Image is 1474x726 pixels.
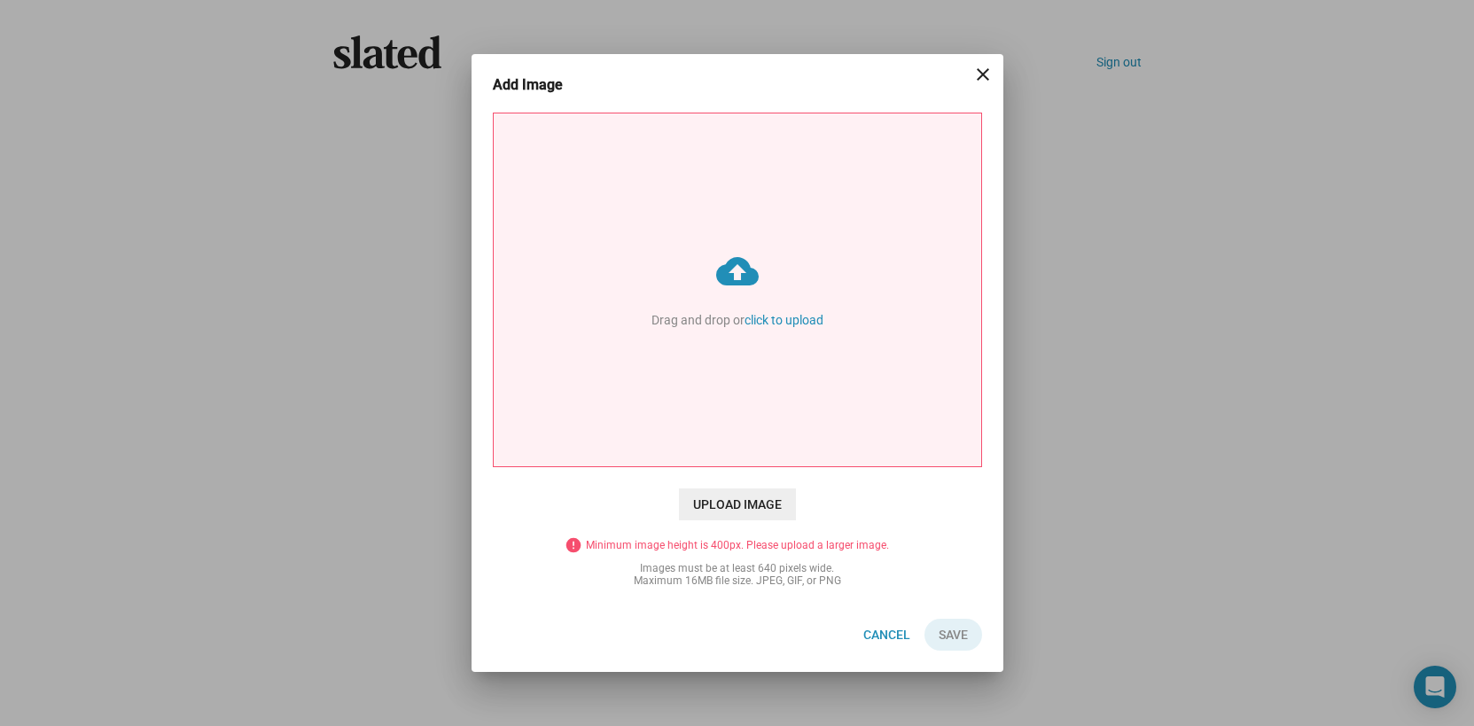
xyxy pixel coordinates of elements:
button: Save [924,619,982,651]
span: Save [939,619,968,651]
mat-icon: close [972,64,994,85]
button: Cancel [849,619,924,651]
span: Cancel [863,619,910,651]
span: Upload Image [679,488,796,520]
mat-icon: error [565,536,582,554]
div: Minimum image height is 400px. Please upload a larger image. [560,531,915,551]
h3: Add Image [493,75,588,94]
div: Images must be at least 640 pixels wide. Maximum 16MB file size. JPEG, GIF, or PNG [560,562,915,587]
